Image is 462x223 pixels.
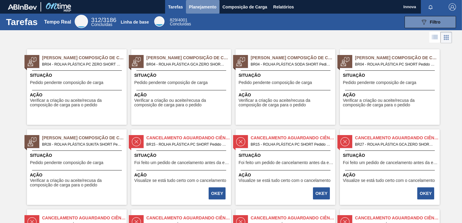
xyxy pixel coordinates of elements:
[223,3,267,11] span: Composição de Carga
[430,20,441,24] span: Filtro
[170,18,187,22] span: /
[236,137,245,146] img: estado
[42,135,127,141] span: Pedido Aguardando Composição de Carga
[75,15,88,28] div: Real Time
[441,32,452,43] div: Visão em Cards
[340,137,350,146] img: estado
[121,20,149,24] div: Linha de base
[239,178,330,183] span: Visualize se está tudo certo com o cancelamento
[91,17,116,23] span: /
[355,141,435,148] span: BR27 - ROLHA PLÁSTICA GCA ZERO SHORT Pedido - 749651
[134,72,229,79] span: Situação
[405,16,456,28] button: Filtro
[251,141,330,148] span: BR15 - ROLHA PLÁSTICA PC SHORT Pedido - 694547
[343,92,438,98] span: Ação
[42,55,127,61] span: Pedido Aguardando Composição de Carga
[314,187,330,200] div: Completar tarefa: 30018298
[236,57,245,66] img: estado
[343,80,416,85] span: Pedido pendente composição de carga
[134,92,229,98] span: Ação
[343,152,438,159] span: Situação
[189,3,216,11] span: Planejamento
[421,3,440,11] button: Notificações
[8,4,37,10] img: TNhmsLtSVTkK8tSr43FrP2fwEKptu5GPRR3wAAAABJRU5ErkJggg==
[146,135,231,141] span: Cancelamento aguardando ciência
[154,16,164,27] div: Base Line
[343,178,435,183] span: Visualize se está tudo certo com o cancelamento
[134,152,229,159] span: Situação
[251,215,335,221] span: Cancelamento aguardando ciência
[429,32,441,43] div: Visão em Lista
[146,215,231,221] span: Cancelamento aguardando ciência
[239,152,334,159] span: Situação
[132,57,141,66] img: estado
[146,61,226,68] span: BR04 - ROLHA PLÁSTICA GCA ZERO SHORT Pedido - 2027021
[170,21,191,26] span: Concluídas
[343,172,438,178] span: Ação
[209,187,226,199] button: OKEY
[134,160,229,165] span: Foi feito um pedido de cancelamento antes da etapa de aguardando faturamento
[134,178,226,183] span: Visualize se está tudo certo com o cancelamento
[209,187,226,200] div: Completar tarefa: 30018297
[355,61,435,68] span: BR04 - ROLHA PLÁSTICA PC SHORT Pedido - 2027027
[44,19,71,25] div: Tempo Real
[239,98,334,108] span: Verificar a criação ou aceite/recusa da composição de carga para o pedido
[146,141,226,148] span: BR15 - ROLHA PLÁSTICA PC SHORT Pedido - 694548
[355,215,440,221] span: Cancelamento aguardando ciência
[6,18,38,25] h1: Tarefas
[239,92,334,98] span: Ação
[42,141,122,148] span: BR28 - ROLHA PLÁSTICA SUKITA SHORT Pedido - 2027095
[178,18,187,22] font: 4001
[146,55,231,61] span: Pedido Aguardando Composição de Carga
[418,187,435,200] div: Completar tarefa: 30019088
[355,55,440,61] span: Pedido Aguardando Composição de Carga
[170,18,177,22] span: 829
[30,72,125,79] span: Situação
[239,160,334,165] span: Foi feito um pedido de cancelamento antes da etapa de aguardando faturamento
[132,137,141,146] img: estado
[30,80,103,85] span: Pedido pendente composição de carga
[30,172,125,178] span: Ação
[134,80,208,85] span: Pedido pendente composição de carga
[42,215,127,221] span: Cancelamento aguardando ciência
[30,98,125,108] span: Verificar a criação ou aceite/recusa da composição de carga para o pedido
[170,18,191,26] div: Base Line
[417,187,434,199] button: OKEY
[273,3,294,11] span: Relatórios
[91,17,101,23] span: 312
[343,160,438,165] span: Foi feito um pedido de cancelamento antes da etapa de aguardando faturamento
[239,172,334,178] span: Ação
[91,22,112,27] span: Concluídas
[449,3,456,11] img: Logout
[91,18,116,27] div: Real Time
[134,98,229,108] span: Verificar a criação ou aceite/recusa da composição de carga para o pedido
[239,80,312,85] span: Pedido pendente composição de carga
[30,178,125,188] span: Verificar a criação ou aceite/recusa da composição de carga para o pedido
[355,135,440,141] span: Cancelamento aguardando ciência
[239,72,334,79] span: Situação
[28,57,37,66] img: estado
[251,61,330,68] span: BR04 - ROLHA PLÁSTICA SODA SHORT Pedido - 2027024
[30,152,125,159] span: Situação
[251,135,335,141] span: Cancelamento aguardando ciência
[168,3,183,11] span: Tarefas
[30,92,125,98] span: Ação
[103,17,116,23] font: 3186
[134,172,229,178] span: Ação
[343,98,438,108] span: Verificar a criação ou aceite/recusa da composição de carga para o pedido
[340,57,350,66] img: estado
[30,160,103,165] span: Pedido pendente composição de carga
[28,137,37,146] img: estado
[251,55,335,61] span: Pedido Aguardando Composição de Carga
[42,61,122,68] span: BR04 - ROLHA PLÁSTICA PC ZERO SHORT Pedido - 2027020
[313,187,330,199] button: OKEY
[343,72,438,79] span: Situação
